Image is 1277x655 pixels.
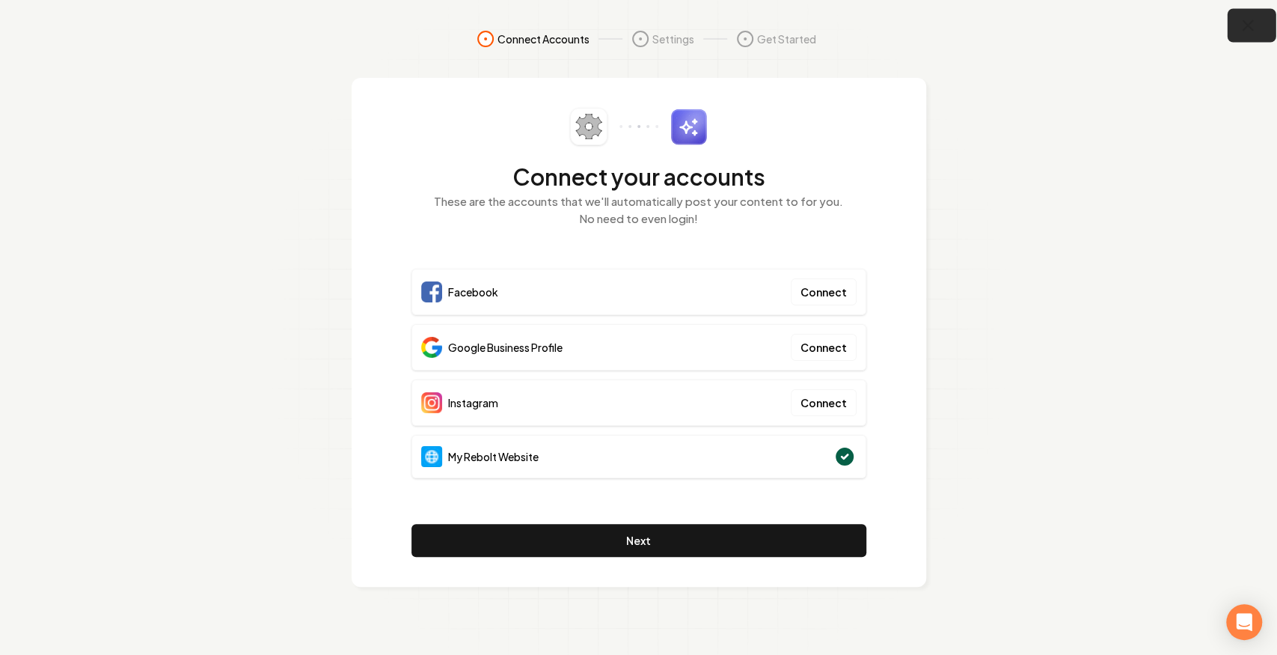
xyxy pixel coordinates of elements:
p: These are the accounts that we'll automatically post your content to for you. No need to even login! [411,193,866,227]
span: Get Started [757,31,816,46]
span: Google Business Profile [448,340,563,355]
span: Instagram [448,395,498,410]
img: Google [421,337,442,358]
span: Settings [652,31,694,46]
button: Connect [791,334,857,361]
button: Connect [791,389,857,416]
img: Website [421,446,442,467]
button: Next [411,524,866,557]
button: Connect [791,278,857,305]
span: My Rebolt Website [448,449,539,464]
span: Connect Accounts [497,31,589,46]
h2: Connect your accounts [411,163,866,190]
img: Facebook [421,281,442,302]
span: Facebook [448,284,498,299]
img: Instagram [421,392,442,413]
div: Open Intercom Messenger [1226,604,1262,640]
img: connector-dots.svg [619,125,658,128]
img: sparkles.svg [670,109,707,145]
